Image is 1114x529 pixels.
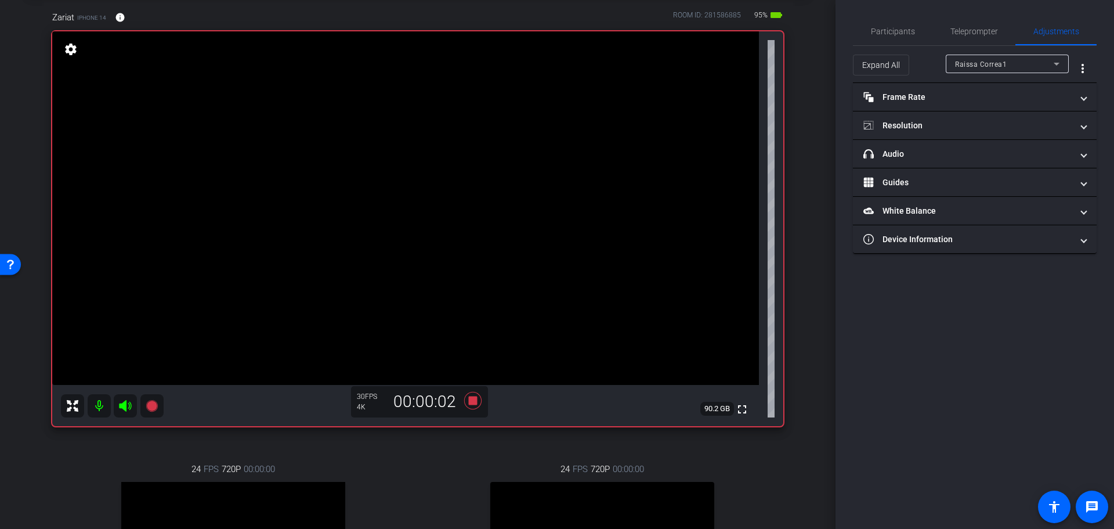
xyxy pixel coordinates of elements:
[365,393,377,401] span: FPS
[863,148,1072,160] mat-panel-title: Audio
[853,55,909,75] button: Expand All
[77,13,106,22] span: iPhone 14
[573,463,588,476] span: FPS
[222,463,241,476] span: 720P
[357,402,386,412] div: 4K
[591,463,610,476] span: 720P
[204,463,219,476] span: FPS
[386,392,464,412] div: 00:00:02
[853,168,1097,196] mat-expansion-panel-header: Guides
[613,463,644,476] span: 00:00:00
[863,91,1072,103] mat-panel-title: Frame Rate
[863,205,1072,217] mat-panel-title: White Balance
[753,6,769,24] span: 95%
[862,54,900,76] span: Expand All
[1033,27,1079,35] span: Adjustments
[950,27,998,35] span: Teleprompter
[853,197,1097,225] mat-expansion-panel-header: White Balance
[769,8,783,22] mat-icon: battery_std
[244,463,275,476] span: 00:00:00
[1047,500,1061,514] mat-icon: accessibility
[63,42,79,56] mat-icon: settings
[955,60,1007,69] span: Raissa Correa1
[853,140,1097,168] mat-expansion-panel-header: Audio
[1069,55,1097,82] button: More Options for Adjustments Panel
[863,120,1072,132] mat-panel-title: Resolution
[1085,500,1099,514] mat-icon: message
[357,392,386,401] div: 30
[853,111,1097,139] mat-expansion-panel-header: Resolution
[700,402,734,416] span: 90.2 GB
[863,233,1072,246] mat-panel-title: Device Information
[735,402,749,416] mat-icon: fullscreen
[191,463,201,476] span: 24
[52,11,74,24] span: Zariat
[115,12,125,23] mat-icon: info
[1076,62,1090,75] mat-icon: more_vert
[853,225,1097,253] mat-expansion-panel-header: Device Information
[871,27,915,35] span: Participants
[863,177,1072,189] mat-panel-title: Guides
[673,10,741,27] div: ROOM ID: 281586885
[853,83,1097,111] mat-expansion-panel-header: Frame Rate
[560,463,570,476] span: 24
